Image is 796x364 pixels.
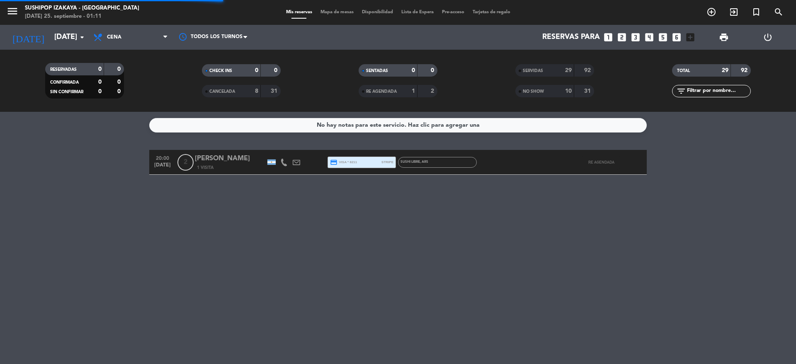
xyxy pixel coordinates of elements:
[580,154,622,171] button: RE AGENDADA
[565,88,572,94] strong: 10
[588,160,614,164] span: RE AGENDADA
[542,33,600,41] span: Reservas para
[366,89,397,94] span: RE AGENDADA
[420,160,428,164] span: , ARS
[107,34,121,40] span: Cena
[197,164,214,171] span: 1 Visita
[317,121,480,130] div: No hay notas para este servicio. Haz clic para agregar una
[152,153,173,162] span: 20:00
[117,79,122,85] strong: 0
[50,67,77,72] span: RESERVADAS
[274,67,279,73] strong: 0
[330,159,337,166] i: credit_card
[630,32,641,43] i: looks_3
[195,153,265,164] div: [PERSON_NAME]
[209,69,232,73] span: CHECK INS
[774,7,784,17] i: search
[397,10,438,14] span: Lista de Espera
[412,67,415,73] strong: 0
[6,5,19,17] i: menu
[468,10,514,14] span: Tarjetas de regalo
[565,67,572,73] strong: 29
[330,159,357,166] span: visa * 8211
[616,32,627,43] i: looks_two
[25,4,139,12] div: Sushipop Izakaya - [GEOGRAPHIC_DATA]
[523,69,543,73] span: SERVIDAS
[676,86,686,96] i: filter_list
[603,32,614,43] i: looks_one
[50,80,79,84] span: CONFIRMADA
[584,67,592,73] strong: 92
[98,66,102,72] strong: 0
[746,25,790,50] div: LOG OUT
[706,7,716,17] i: add_circle_outline
[271,88,279,94] strong: 31
[763,32,773,42] i: power_settings_new
[209,89,235,94] span: CANCELADA
[98,89,102,94] strong: 0
[671,32,682,43] i: looks_6
[584,88,592,94] strong: 31
[523,89,544,94] span: NO SHOW
[50,90,83,94] span: SIN CONFIRMAR
[751,7,761,17] i: turned_in_not
[685,32,696,43] i: add_box
[658,32,668,43] i: looks_5
[25,12,139,21] div: [DATE] 25. septiembre - 01:11
[644,32,655,43] i: looks_4
[6,5,19,20] button: menu
[729,7,739,17] i: exit_to_app
[255,67,258,73] strong: 0
[412,88,415,94] strong: 1
[117,89,122,94] strong: 0
[316,10,358,14] span: Mapa de mesas
[438,10,468,14] span: Pre-acceso
[719,32,729,42] span: print
[117,66,122,72] strong: 0
[741,67,749,73] strong: 92
[6,28,50,46] i: [DATE]
[152,162,173,172] span: [DATE]
[686,87,750,96] input: Filtrar por nombre...
[358,10,397,14] span: Disponibilidad
[366,69,388,73] span: SENTADAS
[177,154,194,171] span: 2
[381,159,393,165] span: stripe
[282,10,316,14] span: Mis reservas
[431,67,436,73] strong: 0
[722,67,728,73] strong: 29
[400,160,428,164] span: SUSHI LIBRE
[677,69,690,73] span: TOTAL
[431,88,436,94] strong: 2
[98,79,102,85] strong: 0
[255,88,258,94] strong: 8
[77,32,87,42] i: arrow_drop_down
